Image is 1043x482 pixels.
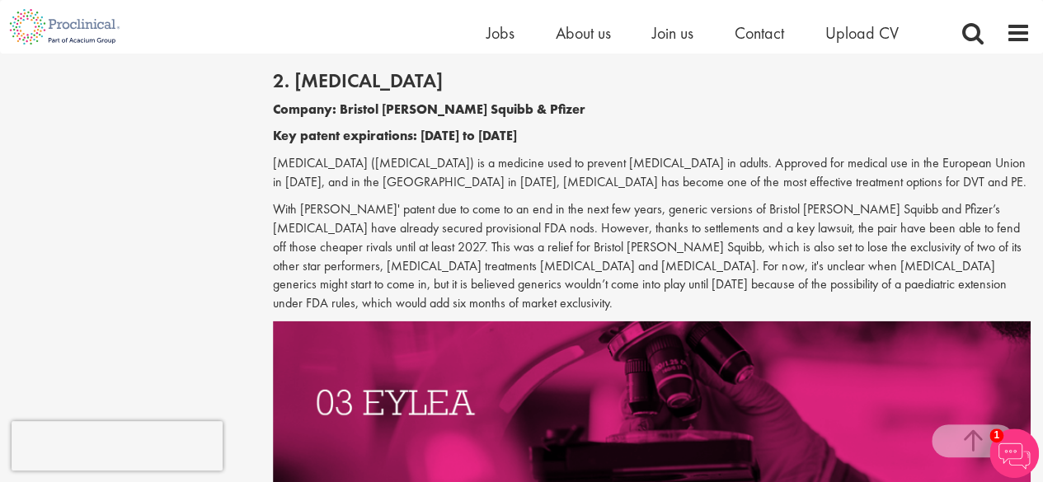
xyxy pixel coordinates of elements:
a: Join us [652,22,693,44]
b: Company: Bristol [PERSON_NAME] Squibb & Pfizer [273,101,585,118]
a: Contact [735,22,784,44]
p: With [PERSON_NAME]' patent due to come to an end in the next few years, generic versions of Brist... [273,200,1031,313]
a: Upload CV [825,22,899,44]
b: Key patent expirations: [DATE] to [DATE] [273,127,517,144]
a: Jobs [486,22,514,44]
span: 1 [989,428,1003,442]
iframe: reCAPTCHA [12,421,223,470]
img: Chatbot [989,428,1039,478]
h2: 2. [MEDICAL_DATA] [273,70,1031,91]
a: About us [556,22,611,44]
p: [MEDICAL_DATA] ([MEDICAL_DATA]) is a medicine used to prevent [MEDICAL_DATA] in adults. Approved ... [273,154,1031,192]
